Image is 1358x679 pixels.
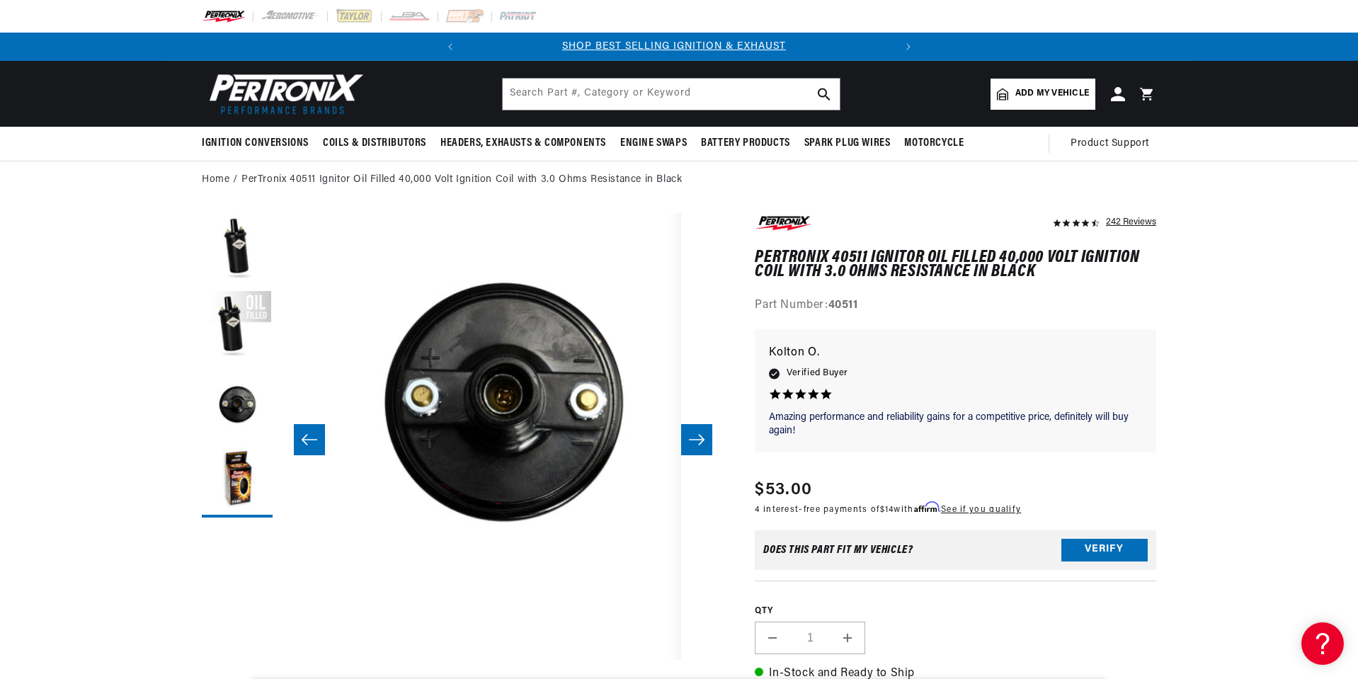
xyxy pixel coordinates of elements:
button: Verify [1061,539,1148,561]
a: PerTronix 40511 Ignitor Oil Filled 40,000 Volt Ignition Coil with 3.0 Ohms Resistance in Black [241,172,682,188]
span: $53.00 [755,477,812,503]
div: Announcement [460,39,889,55]
span: Coils & Distributors [323,136,426,151]
span: Affirm [914,502,939,513]
summary: Headers, Exhausts & Components [433,127,613,160]
h1: PerTronix 40511 Ignitor Oil Filled 40,000 Volt Ignition Coil with 3.0 Ohms Resistance in Black [755,251,1156,280]
span: Motorcycle [904,136,964,151]
div: 1 of 2 [460,39,889,55]
p: Kolton O. [769,343,1142,363]
summary: Ignition Conversions [202,127,316,160]
summary: Spark Plug Wires [797,127,898,160]
label: QTY [755,605,1156,617]
summary: Battery Products [694,127,797,160]
span: Spark Plug Wires [804,136,891,151]
media-gallery: Gallery Viewer [202,213,726,667]
p: 4 interest-free payments of with . [755,503,1021,516]
span: Add my vehicle [1015,87,1089,101]
div: 242 Reviews [1106,213,1156,230]
p: Amazing performance and reliability gains for a competitive price, definitely will buy again! [769,411,1142,438]
slideshow-component: Translation missing: en.sections.announcements.announcement_bar [166,33,1192,61]
a: Add my vehicle [991,79,1095,110]
strong: 40511 [828,299,858,311]
summary: Motorcycle [897,127,971,160]
img: Pertronix [202,69,365,118]
span: $14 [880,506,894,514]
span: Engine Swaps [620,136,687,151]
nav: breadcrumbs [202,172,1156,188]
button: Load image 2 in gallery view [202,291,273,362]
a: See if you qualify - Learn more about Affirm Financing (opens in modal) [941,506,1021,514]
summary: Product Support [1071,127,1156,161]
summary: Coils & Distributors [316,127,433,160]
span: Verified Buyer [787,365,848,381]
span: Product Support [1071,136,1149,152]
div: 2 of 2 [889,39,1319,55]
a: SHOP BEST SELLING IGNITION & EXHAUST [562,41,786,52]
div: Part Number: [755,297,1156,315]
button: Load image 3 in gallery view [202,369,273,440]
button: Load image 1 in gallery view [202,213,273,284]
button: Translation missing: en.sections.announcements.next_announcement [894,33,923,61]
span: Ignition Conversions [202,136,309,151]
button: Slide right [681,424,712,455]
span: Battery Products [701,136,790,151]
button: Load image 4 in gallery view [202,447,273,518]
button: Translation missing: en.sections.announcements.previous_announcement [436,33,464,61]
button: search button [809,79,840,110]
button: Slide left [294,424,325,455]
div: Announcement [889,39,1319,55]
div: Does This part fit My vehicle? [763,544,913,556]
span: Headers, Exhausts & Components [440,136,606,151]
summary: Engine Swaps [613,127,694,160]
input: Search Part #, Category or Keyword [503,79,840,110]
a: Home [202,172,229,188]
